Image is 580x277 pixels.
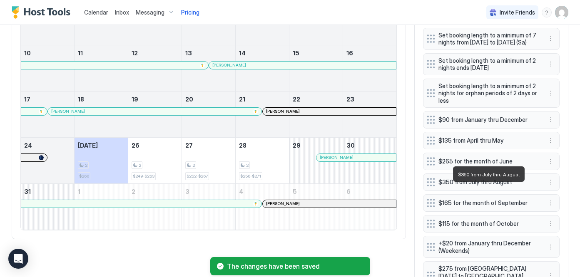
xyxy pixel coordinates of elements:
[132,49,138,57] span: 12
[78,96,84,103] span: 18
[115,9,129,16] span: Inbox
[458,171,520,178] span: $350 from July thru August
[555,6,568,19] div: User profile
[546,242,556,252] div: menu
[75,138,128,153] a: August 25, 2025
[115,8,129,17] a: Inbox
[136,9,164,16] span: Messaging
[343,138,396,153] a: August 30, 2025
[51,109,85,114] span: [PERSON_NAME]
[266,201,300,206] span: [PERSON_NAME]
[128,138,182,153] a: August 26, 2025
[235,183,289,230] td: September 4, 2025
[21,45,74,61] a: August 10, 2025
[236,45,289,61] a: August 14, 2025
[21,91,75,137] td: August 17, 2025
[438,178,538,186] span: $350 from July thru August
[546,88,556,98] div: menu
[438,220,538,228] span: $115 for the month of October
[438,240,538,254] span: +$20 from January thru December (Weekends)
[128,184,182,199] a: September 2, 2025
[212,62,393,68] div: [PERSON_NAME]
[343,91,396,137] td: August 23, 2025
[182,138,235,153] a: August 27, 2025
[21,183,75,230] td: August 31, 2025
[235,45,289,91] td: August 14, 2025
[289,184,343,199] a: September 5, 2025
[542,7,552,17] div: menu
[236,184,289,199] a: September 4, 2025
[546,177,556,187] div: menu
[289,45,343,61] a: August 15, 2025
[75,45,128,91] td: August 11, 2025
[75,137,128,183] td: August 25, 2025
[128,45,182,91] td: August 12, 2025
[266,201,393,206] div: [PERSON_NAME]
[185,142,193,149] span: 27
[343,45,396,91] td: August 16, 2025
[212,62,246,68] span: [PERSON_NAME]
[75,183,128,230] td: September 1, 2025
[546,219,556,229] div: menu
[438,82,538,104] span: Set booking length to a minimum of 2 nights for orphan periods of 2 days or less
[128,91,182,137] td: August 19, 2025
[192,163,195,168] span: 2
[139,163,141,168] span: 2
[346,49,353,57] span: 16
[266,109,393,114] div: [PERSON_NAME]
[343,184,396,199] a: September 6, 2025
[75,45,128,61] a: August 11, 2025
[181,9,199,16] span: Pricing
[546,198,556,208] div: menu
[21,92,74,107] a: August 17, 2025
[84,8,108,17] a: Calendar
[85,163,87,168] span: 2
[346,188,351,195] span: 6
[546,156,556,166] div: menu
[182,45,235,61] a: August 13, 2025
[24,49,31,57] span: 10
[185,96,193,103] span: 20
[227,262,363,270] span: The changes have been saved
[289,45,343,91] td: August 15, 2025
[289,137,343,183] td: August 29, 2025
[78,49,83,57] span: 11
[239,96,245,103] span: 21
[343,45,396,61] a: August 16, 2025
[438,32,538,46] span: Set booking length to a minimum of 7 nights from [DATE] to [DATE] (Sa)
[21,137,75,183] td: August 24, 2025
[320,155,353,160] span: [PERSON_NAME]
[346,142,355,149] span: 30
[75,91,128,137] td: August 18, 2025
[293,142,301,149] span: 29
[343,183,396,230] td: September 6, 2025
[182,92,235,107] a: August 20, 2025
[240,173,261,179] span: $256-$271
[546,177,556,187] button: More options
[79,173,89,179] span: $260
[546,59,556,69] div: menu
[75,92,128,107] a: August 18, 2025
[293,49,299,57] span: 15
[438,199,538,207] span: $165 for the month of September
[266,109,300,114] span: [PERSON_NAME]
[128,183,182,230] td: September 2, 2025
[182,45,236,91] td: August 13, 2025
[546,34,556,44] button: More options
[187,173,208,179] span: $252-$267
[320,155,393,160] div: [PERSON_NAME]
[84,9,108,16] span: Calendar
[235,137,289,183] td: August 28, 2025
[438,57,538,72] span: Set booking length to a minimum of 2 nights ends [DATE]
[21,138,74,153] a: August 24, 2025
[132,96,138,103] span: 19
[289,183,343,230] td: September 5, 2025
[75,184,128,199] a: September 1, 2025
[546,34,556,44] div: menu
[24,188,31,195] span: 31
[500,9,535,16] span: Invite Friends
[182,91,236,137] td: August 20, 2025
[293,188,297,195] span: 5
[546,219,556,229] button: More options
[78,142,98,149] span: [DATE]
